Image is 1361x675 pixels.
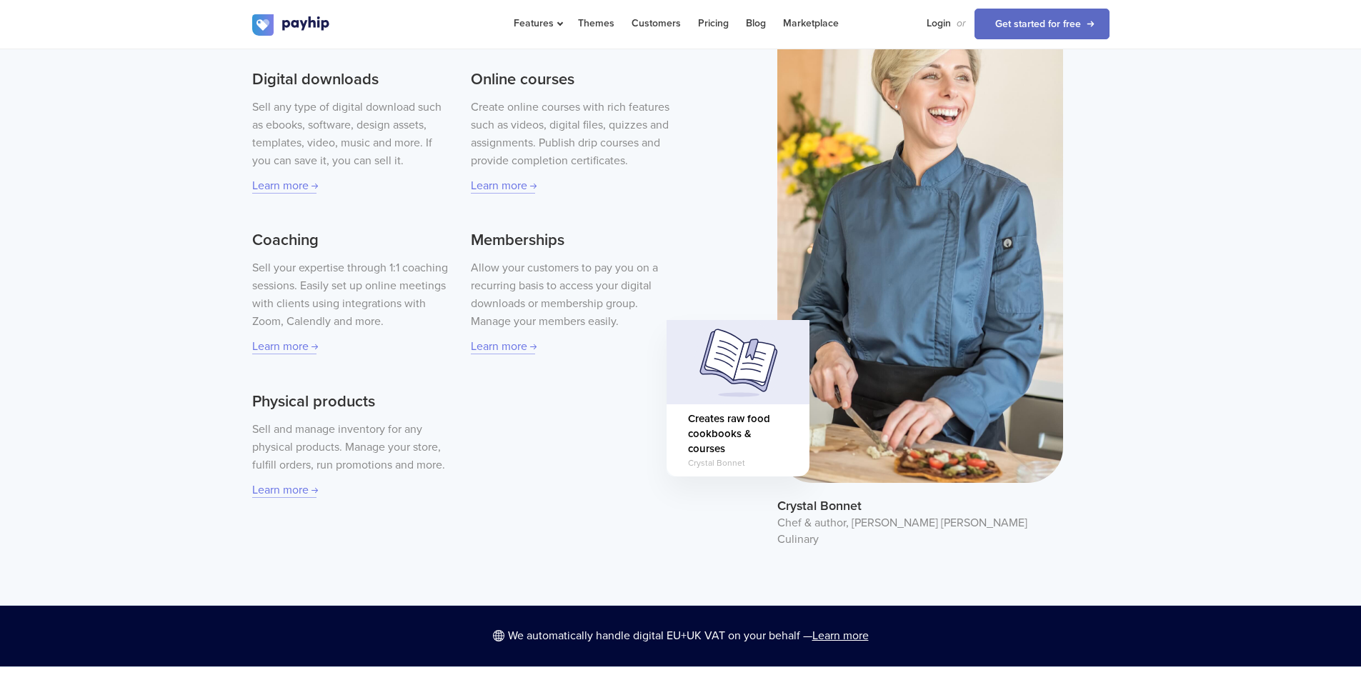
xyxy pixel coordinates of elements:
a: Learn more [471,179,535,194]
span: Chef & author, [PERSON_NAME] [PERSON_NAME] Culinary [777,515,1063,548]
a: Learn more [812,629,869,643]
span: Crystal Bonnet [688,457,788,469]
h3: Coaching [252,229,451,252]
h3: Online courses [471,69,669,91]
h3: Digital downloads [252,69,451,91]
a: Learn more [252,483,316,498]
a: Learn more [252,179,316,194]
span: Features [514,17,561,29]
h3: Physical products [252,391,451,414]
p: Sell any type of digital download such as ebooks, software, design assets, templates, video, musi... [252,99,451,170]
span: Creates raw food cookbooks & courses [688,411,788,457]
a: Learn more [471,339,535,354]
img: homepage-hero-card-image.svg [667,320,809,404]
p: Create online courses with rich features such as videos, digital files, quizzes and assignments. ... [471,99,669,170]
span: Crystal Bonnet [777,483,1063,516]
p: Sell your expertise through 1:1 coaching sessions. Easily set up online meetings with clients usi... [252,259,451,331]
img: logo.svg [252,14,331,36]
p: Allow your customers to pay you on a recurring basis to access your digital downloads or membersh... [471,259,669,331]
a: Learn more [252,339,316,354]
a: Get started for free [974,9,1110,39]
h3: Memberships [471,229,669,252]
p: Sell and manage inventory for any physical products. Manage your store, fulfill orders, run promo... [252,421,451,474]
